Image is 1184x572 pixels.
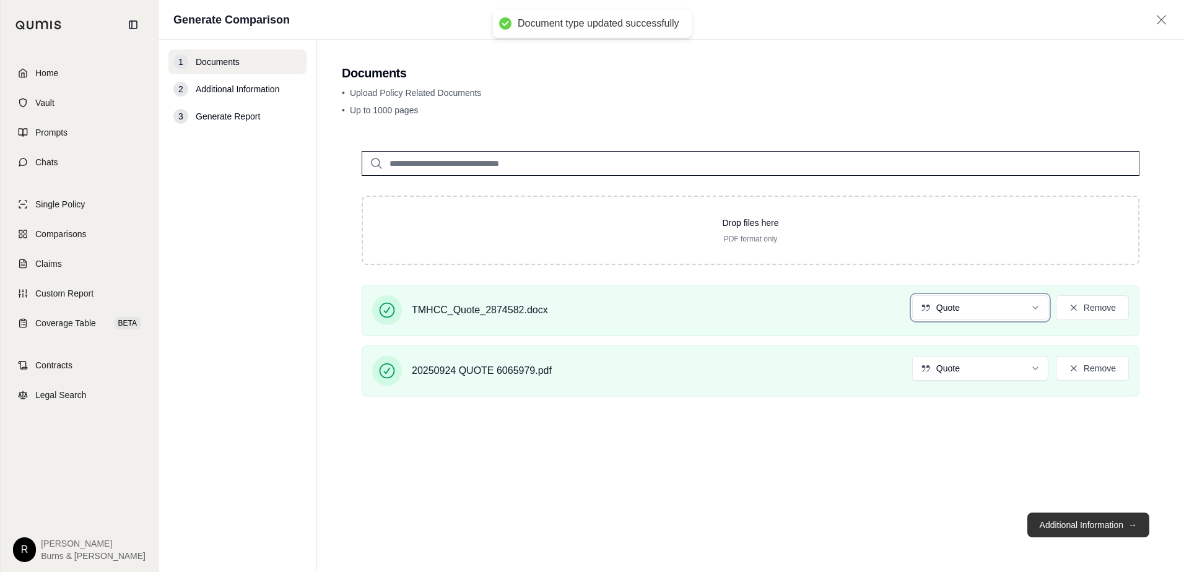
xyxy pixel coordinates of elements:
[1027,513,1149,537] button: Additional Information→
[383,234,1118,244] p: PDF format only
[35,317,96,329] span: Coverage Table
[35,67,58,79] span: Home
[8,89,150,116] a: Vault
[8,220,150,248] a: Comparisons
[8,149,150,176] a: Chats
[35,389,87,401] span: Legal Search
[35,126,67,139] span: Prompts
[350,105,419,115] span: Up to 1000 pages
[173,54,188,69] div: 1
[173,11,290,28] h1: Generate Comparison
[8,191,150,218] a: Single Policy
[1056,295,1129,320] button: Remove
[115,317,141,329] span: BETA
[35,156,58,168] span: Chats
[35,258,62,270] span: Claims
[35,228,86,240] span: Comparisons
[342,88,345,98] span: •
[41,537,146,550] span: [PERSON_NAME]
[15,20,62,30] img: Qumis Logo
[8,310,150,337] a: Coverage TableBETA
[13,537,36,562] div: R
[196,110,260,123] span: Generate Report
[196,83,279,95] span: Additional Information
[8,250,150,277] a: Claims
[35,198,85,210] span: Single Policy
[8,352,150,379] a: Contracts
[35,97,54,109] span: Vault
[412,303,548,318] span: TMHCC_Quote_2874582.docx
[35,359,72,371] span: Contracts
[342,105,345,115] span: •
[350,88,481,98] span: Upload Policy Related Documents
[383,217,1118,229] p: Drop files here
[8,381,150,409] a: Legal Search
[1056,356,1129,381] button: Remove
[412,363,552,378] span: 20250924 QUOTE 6065979.pdf
[342,64,1159,82] h2: Documents
[8,59,150,87] a: Home
[518,17,679,30] div: Document type updated successfully
[41,550,146,562] span: Burns & [PERSON_NAME]
[173,82,188,97] div: 2
[1128,519,1137,531] span: →
[35,287,94,300] span: Custom Report
[8,119,150,146] a: Prompts
[196,56,240,68] span: Documents
[8,280,150,307] a: Custom Report
[123,15,143,35] button: Collapse sidebar
[173,109,188,124] div: 3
